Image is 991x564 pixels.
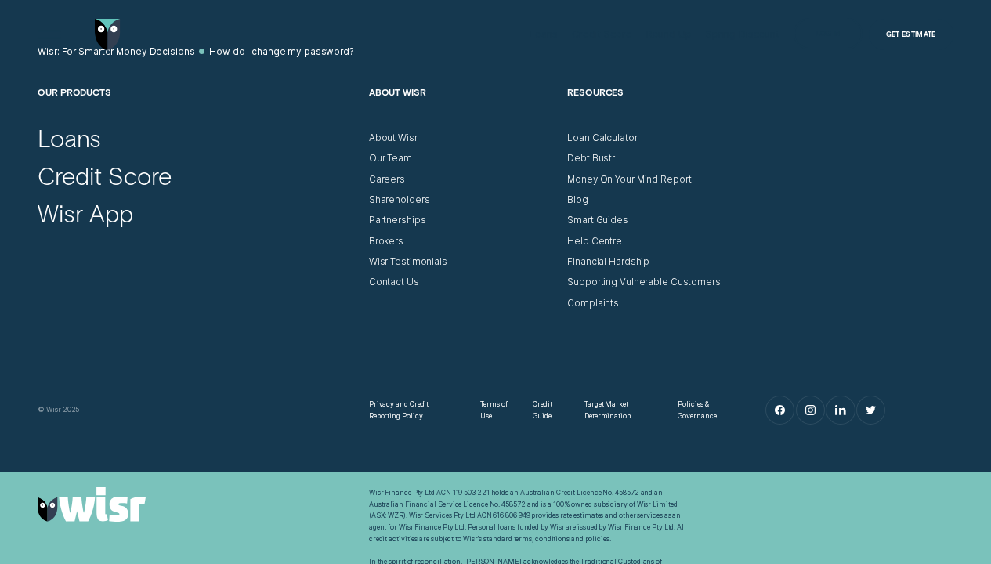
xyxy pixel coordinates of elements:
a: Instagram [797,396,824,424]
h2: About Wisr [369,86,556,132]
a: Wisr App [38,198,132,228]
button: Log in [794,18,863,49]
a: Brokers [369,236,403,248]
a: Target Market Determination [584,399,657,421]
a: Wisr Testimonials [369,256,447,268]
a: Debt Bustr [567,153,615,164]
h2: Our Products [38,86,357,132]
a: Terms of Use [480,399,512,421]
a: Facebook [766,396,794,424]
div: Round Up [646,28,692,40]
a: Loan Calculator [567,132,637,144]
a: Credit Guide [533,399,564,421]
a: Financial Hardship [567,256,649,268]
a: Careers [369,174,405,186]
a: Money On Your Mind Report [567,174,691,186]
a: Credit Score [38,161,171,190]
h2: Resources [567,86,754,132]
a: Blog [567,194,588,206]
a: LinkedIn [826,396,854,424]
button: Open Menu [34,19,65,50]
a: Complaints [567,298,619,309]
a: Supporting Vulnerable Customers [567,277,720,288]
a: Twitter [857,396,884,424]
a: Policies & Governance [678,399,733,421]
a: Privacy and Credit Reporting Policy [369,399,460,421]
img: Wisr [95,19,121,50]
a: Our Team [369,153,412,164]
div: Credit Score [572,28,632,40]
a: Loans [38,123,101,153]
div: Loans [530,28,557,40]
a: Partnerships [369,215,426,226]
img: Wisr [38,487,146,522]
a: Contact Us [369,277,419,288]
a: About Wisr [369,132,418,144]
a: Get Estimate [869,19,953,50]
div: Spring Discount [706,28,779,40]
a: Help Centre [567,236,622,248]
a: Shareholders [369,194,430,206]
div: © Wisr 2025 [32,404,363,416]
a: Smart Guides [567,215,628,226]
